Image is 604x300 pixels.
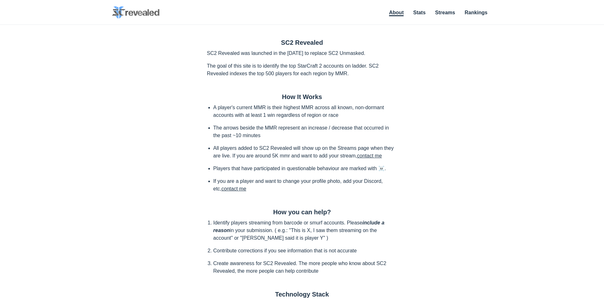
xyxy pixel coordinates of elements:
[213,219,397,242] li: Identify players streaming from barcode or smurf accounts. Please in your submission. ( e.g.: "Th...
[213,144,397,160] li: All players added to SC2 Revealed will show up on the Streams page when they are live. If you are...
[207,93,397,101] h2: How It Works
[112,6,159,19] img: SC2 Revealed
[213,177,397,193] li: If you are a player and want to change your profile photo, add your Discord, etc,
[357,153,382,158] a: contact me
[213,247,397,255] li: Contribute corrections if you see information that is not accurate
[213,104,397,119] li: A player's current MMR is their highest MMR across all known, non-dormant accounts with at least ...
[389,10,404,16] a: About
[207,50,397,57] p: SC2 Revealed was launched in the [DATE] to replace SC2 Unmasked.
[213,220,385,233] span: include a reason
[413,10,425,15] a: Stats
[207,39,397,46] h2: SC2 Revealed
[207,291,397,298] h2: Technology Stack
[221,186,246,191] a: contact me
[435,10,455,15] a: Streams
[213,260,397,275] li: Create awareness for SC2 Revealed. The more people who know about SC2 Revealed, the more people c...
[207,62,397,77] p: The goal of this site is to identify the top StarCraft 2 accounts on ladder. SC2 Revealed indexes...
[207,209,397,216] h2: How you can help?
[213,124,397,139] li: The arrows beside the MMR represent an increase / decrease that occurred in the past ~10 minutes
[213,165,397,172] li: Players that have participated in questionable behaviour are marked with ☠️.
[464,10,487,15] a: Rankings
